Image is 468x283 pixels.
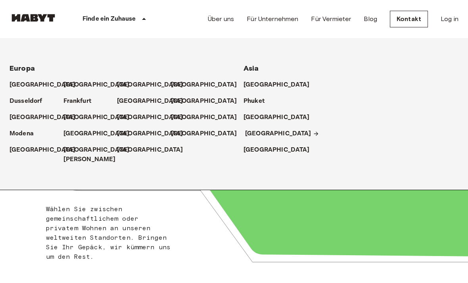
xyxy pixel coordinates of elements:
a: [GEOGRAPHIC_DATA] [63,113,138,122]
a: Dusseldorf [10,96,50,106]
p: [GEOGRAPHIC_DATA] [171,80,237,90]
p: Modena [10,129,34,139]
a: [GEOGRAPHIC_DATA] [245,129,319,139]
p: [GEOGRAPHIC_DATA] [171,129,237,139]
a: [GEOGRAPHIC_DATA] [244,145,318,155]
p: Finde ein Zuhause [82,14,136,24]
a: [GEOGRAPHIC_DATA] [117,113,191,122]
a: [GEOGRAPHIC_DATA] [10,80,84,90]
p: [GEOGRAPHIC_DATA] [10,113,76,122]
p: [GEOGRAPHIC_DATA] [244,80,310,90]
a: [GEOGRAPHIC_DATA] [117,145,191,155]
p: [GEOGRAPHIC_DATA] [245,129,311,139]
p: [GEOGRAPHIC_DATA] [244,113,310,122]
p: [GEOGRAPHIC_DATA] [171,96,237,106]
a: Modena [10,129,42,139]
a: [GEOGRAPHIC_DATA] [117,96,191,106]
p: [GEOGRAPHIC_DATA] [63,80,130,90]
p: [GEOGRAPHIC_DATA] [10,80,76,90]
p: [GEOGRAPHIC_DATA] [117,129,183,139]
p: Frankfurt [63,96,91,106]
a: Für Vermieter [311,14,351,24]
a: [GEOGRAPHIC_DATA] [171,129,245,139]
a: [GEOGRAPHIC_DATA] [171,113,245,122]
a: [GEOGRAPHIC_DATA] [171,96,245,106]
a: Log in [441,14,458,24]
p: [GEOGRAPHIC_DATA] [63,129,130,139]
img: Habyt [10,14,57,22]
p: [GEOGRAPHIC_DATA] [117,80,183,90]
a: Phuket [244,96,272,106]
a: Frankfurt [63,96,99,106]
p: [GEOGRAPHIC_DATA] [117,113,183,122]
a: [GEOGRAPHIC_DATA] [244,113,318,122]
a: Für Unternehmen [247,14,298,24]
a: Kontakt [390,11,428,27]
p: [GEOGRAPHIC_DATA] [244,145,310,155]
p: [GEOGRAPHIC_DATA] [10,145,76,155]
span: Europa [10,64,35,73]
a: [GEOGRAPHIC_DATA][PERSON_NAME] [63,145,138,164]
a: Blog [364,14,377,24]
span: Wählen Sie zwischen gemeinschaftlichem oder privatem Wohnen an unseren weltweiten Standorten. Bri... [46,205,171,260]
a: [GEOGRAPHIC_DATA] [117,129,191,139]
p: [GEOGRAPHIC_DATA] [171,113,237,122]
a: [GEOGRAPHIC_DATA] [117,80,191,90]
p: [GEOGRAPHIC_DATA][PERSON_NAME] [63,145,130,164]
a: Über uns [208,14,234,24]
a: [GEOGRAPHIC_DATA] [171,80,245,90]
p: [GEOGRAPHIC_DATA] [63,113,130,122]
a: [GEOGRAPHIC_DATA] [10,113,84,122]
p: [GEOGRAPHIC_DATA] [117,96,183,106]
span: Asia [244,64,259,73]
a: [GEOGRAPHIC_DATA] [244,80,318,90]
a: [GEOGRAPHIC_DATA] [63,129,138,139]
p: Phuket [244,96,265,106]
a: [GEOGRAPHIC_DATA] [63,80,138,90]
p: Dusseldorf [10,96,42,106]
p: [GEOGRAPHIC_DATA] [117,145,183,155]
a: [GEOGRAPHIC_DATA] [10,145,84,155]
